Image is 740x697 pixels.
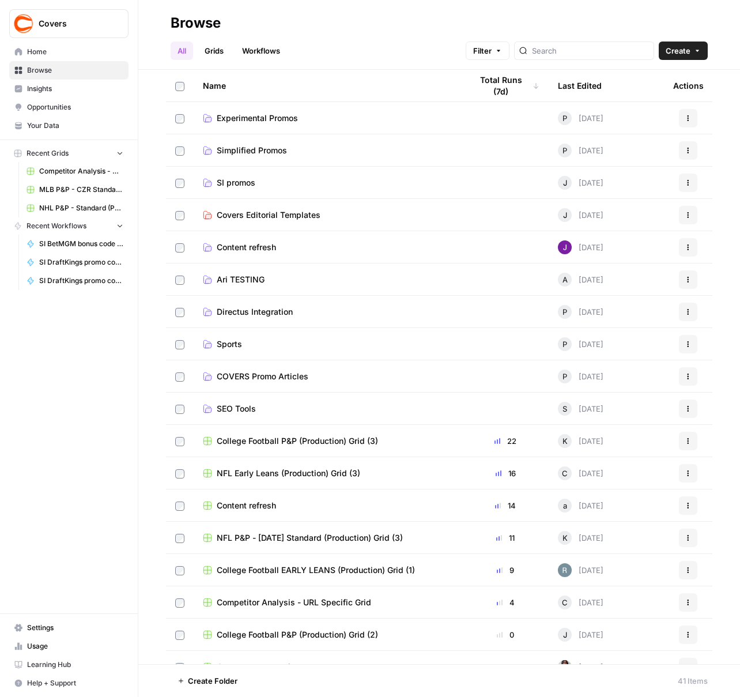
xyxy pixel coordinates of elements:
div: [DATE] [558,563,603,577]
a: Covers Editorial Templates [203,209,453,221]
span: J [563,629,567,641]
span: Usage [27,641,123,651]
span: P [562,371,567,382]
span: SI DraftKings promo code - Bet $5, get $200 if you win [39,276,123,286]
div: [DATE] [558,240,603,254]
a: NHL P&P - Standard (Production) Grid [21,199,129,217]
span: K [562,532,568,544]
span: College Football P&P (Production) Grid (3) [217,435,378,447]
a: NFL Early Leans (Production) Grid (3) [203,468,453,479]
a: College Football P&P (Production) Grid (2) [203,629,453,641]
a: Context preprocesing [203,661,453,673]
a: Sports [203,338,453,350]
span: Settings [27,623,123,633]
div: Name [203,70,453,101]
div: [DATE] [558,499,603,513]
span: Ari TESTING [217,274,265,285]
span: A [562,274,568,285]
div: [DATE] [558,370,603,383]
div: [DATE] [558,466,603,480]
a: Learning Hub [9,655,129,674]
div: [DATE] [558,628,603,642]
img: Covers Logo [13,13,34,34]
div: [DATE] [558,337,603,351]
span: Your Data [27,120,123,131]
a: Settings [9,619,129,637]
span: Home [27,47,123,57]
span: S [562,403,567,415]
input: Search [532,45,649,56]
span: Learning Hub [27,660,123,670]
button: Help + Support [9,674,129,692]
span: Competitor Analysis - URL Specific Grid [39,166,123,176]
span: a [563,500,567,511]
img: rox323kbkgutb4wcij4krxobkpon [558,660,572,674]
span: Create [666,45,690,56]
span: SI promos [217,177,255,189]
a: Directus Integration [203,306,453,318]
span: P [562,112,567,124]
span: Opportunities [27,102,123,112]
div: 0 [471,661,539,673]
a: SI BetMGM bonus code articles [21,235,129,253]
div: 41 Items [678,675,708,687]
span: Insights [27,84,123,94]
a: Competitor Analysis - URL Specific Grid [203,597,453,608]
span: Context preprocesing [217,661,300,673]
a: Home [9,43,129,61]
span: Covers [39,18,108,29]
a: COVERS Promo Articles [203,371,453,382]
div: [DATE] [558,402,603,416]
span: Directus Integration [217,306,293,318]
span: Content refresh [217,500,276,511]
span: C [562,468,568,479]
button: Create [659,42,708,60]
a: Workflows [235,42,287,60]
a: NFL P&P - [DATE] Standard (Production) Grid (3) [203,532,453,544]
span: P [562,306,567,318]
div: 22 [471,435,539,447]
a: College Football P&P (Production) Grid (3) [203,435,453,447]
div: Last Edited [558,70,602,101]
span: Recent Grids [27,148,69,159]
div: [DATE] [558,111,603,125]
div: [DATE] [558,144,603,157]
div: Total Runs (7d) [471,70,539,101]
span: Recent Workflows [27,221,86,231]
div: 4 [471,597,539,608]
a: Content refresh [203,242,453,253]
div: Browse [171,14,221,32]
div: [DATE] [558,531,603,545]
div: [DATE] [558,176,603,190]
span: Browse [27,65,123,76]
span: NHL P&P - Standard (Production) Grid [39,203,123,213]
div: 9 [471,564,539,576]
img: nj1ssy6o3lyd6ijko0eoja4aphzn [558,240,572,254]
a: SI promos [203,177,453,189]
a: Opportunities [9,98,129,116]
span: P [562,338,567,350]
button: Filter [466,42,509,60]
a: SI DraftKings promo code articles [21,253,129,272]
div: [DATE] [558,273,603,287]
img: ehih9fj019oc8kon570xqled1mec [558,563,572,577]
a: Ari TESTING [203,274,453,285]
a: Usage [9,637,129,655]
a: Grids [198,42,231,60]
a: College Football EARLY LEANS (Production) Grid (1) [203,564,453,576]
span: Help + Support [27,678,123,688]
span: NFL Early Leans (Production) Grid (3) [217,468,360,479]
span: C [562,597,568,608]
a: Content refresh [203,500,453,511]
span: J [563,209,567,221]
div: 11 [471,532,539,544]
span: K [562,435,568,447]
div: 0 [471,629,539,641]
a: Simplified Promos [203,145,453,156]
div: Actions [673,70,704,101]
button: Recent Workflows [9,217,129,235]
span: COVERS Promo Articles [217,371,308,382]
span: Content refresh [217,242,276,253]
span: College Football P&P (Production) Grid (2) [217,629,378,641]
div: 16 [471,468,539,479]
